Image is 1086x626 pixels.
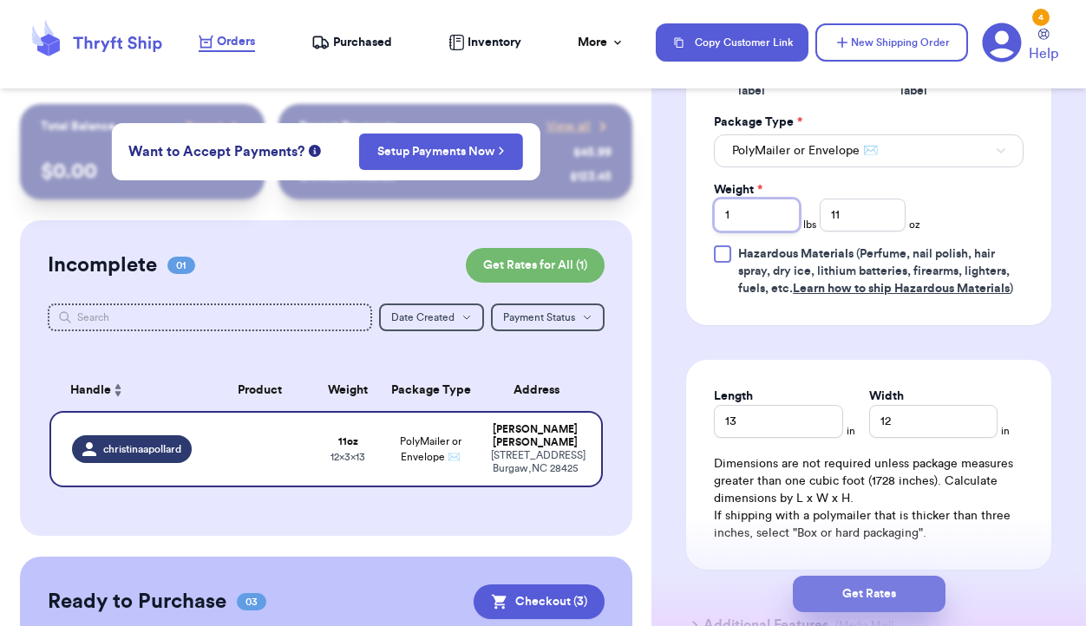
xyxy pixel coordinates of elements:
[738,248,854,260] span: Hazardous Materials
[803,218,816,231] span: lbs
[491,449,579,475] div: [STREET_ADDRESS] Burgaw , NC 28425
[578,34,625,51] div: More
[714,134,1024,167] button: PolyMailer or Envelope ✉️
[468,34,521,51] span: Inventory
[491,303,605,331] button: Payment Status
[167,257,195,274] span: 01
[909,218,920,231] span: oz
[217,33,255,50] span: Orders
[656,23,808,62] button: Copy Customer Link
[70,381,111,400] span: Handle
[48,588,226,616] h2: Ready to Purchase
[128,141,304,162] span: Want to Accept Payments?
[186,118,223,135] span: Payout
[1029,29,1058,64] a: Help
[103,442,181,456] span: christinaapollard
[391,312,455,323] span: Date Created
[48,303,372,331] input: Search
[481,369,602,411] th: Address
[338,436,358,447] strong: 11 oz
[311,34,392,51] a: Purchased
[982,23,1022,62] a: 4
[41,118,115,135] p: Total Balance
[714,181,762,199] label: Weight
[204,369,315,411] th: Product
[359,134,523,170] button: Setup Payments Now
[377,143,505,160] a: Setup Payments Now
[381,369,481,411] th: Package Type
[448,34,521,51] a: Inventory
[1029,43,1058,64] span: Help
[714,507,1024,542] p: If shipping with a polymailer that is thicker than three inches, select "Box or hard packaging".
[1001,424,1010,438] span: in
[466,248,605,283] button: Get Rates for All (1)
[315,369,382,411] th: Weight
[237,593,266,610] span: 03
[815,23,968,62] button: New Shipping Order
[869,388,904,405] label: Width
[1032,9,1050,26] div: 4
[491,423,579,449] div: [PERSON_NAME] [PERSON_NAME]
[546,118,612,135] a: View all
[570,168,612,186] div: $ 123.45
[111,380,125,401] button: Sort ascending
[474,584,605,619] button: Checkout (3)
[330,452,365,462] span: 12 x 3 x 13
[503,312,575,323] span: Payment Status
[199,33,255,52] a: Orders
[714,388,753,405] label: Length
[333,34,392,51] span: Purchased
[573,144,612,161] div: $ 45.99
[48,251,157,279] h2: Incomplete
[299,118,396,135] p: Recent Payments
[400,436,461,462] span: PolyMailer or Envelope ✉️
[847,424,855,438] span: in
[186,118,244,135] a: Payout
[793,283,1010,295] a: Learn how to ship Hazardous Materials
[41,158,244,186] p: $ 0.00
[793,576,945,612] button: Get Rates
[714,114,802,131] label: Package Type
[738,248,1013,295] span: (Perfume, nail polish, hair spray, dry ice, lithium batteries, firearms, lighters, fuels, etc. )
[546,118,591,135] span: View all
[714,455,1024,542] div: Dimensions are not required unless package measures greater than one cubic foot (1728 inches). Ca...
[379,303,484,331] button: Date Created
[732,142,878,160] span: PolyMailer or Envelope ✉️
